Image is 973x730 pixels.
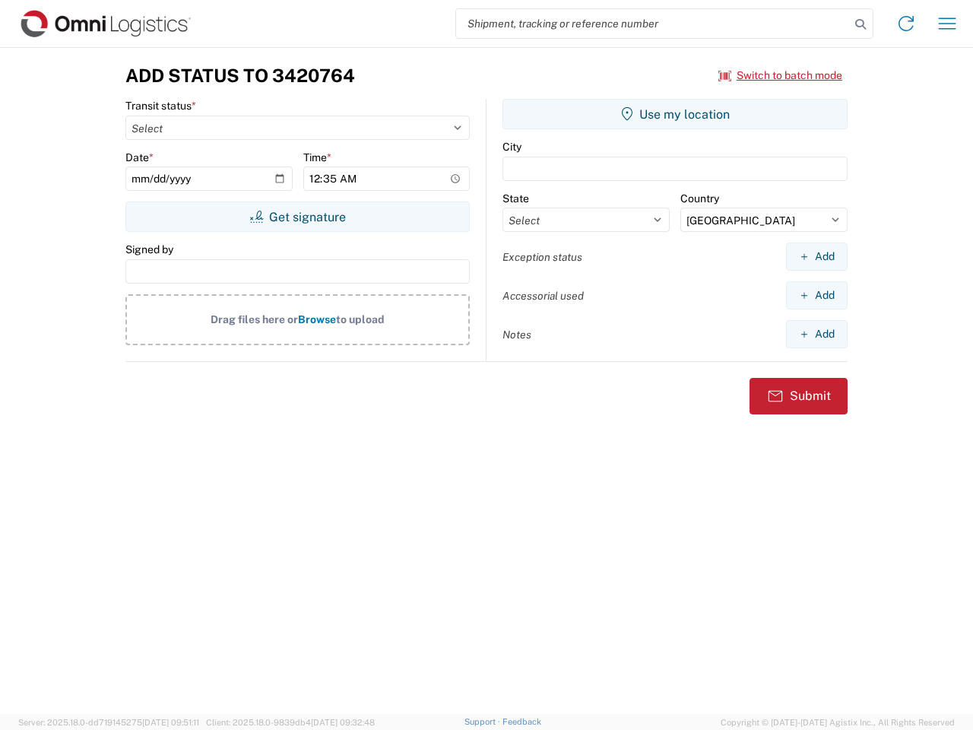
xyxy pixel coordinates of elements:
button: Add [786,281,848,309]
span: Server: 2025.18.0-dd719145275 [18,718,199,727]
label: Transit status [125,99,196,113]
label: Accessorial used [502,289,584,303]
label: Country [680,192,719,205]
input: Shipment, tracking or reference number [456,9,850,38]
span: Copyright © [DATE]-[DATE] Agistix Inc., All Rights Reserved [721,716,955,729]
h3: Add Status to 3420764 [125,65,355,87]
label: Signed by [125,243,173,256]
label: Time [303,151,331,164]
a: Support [464,717,502,726]
label: Notes [502,328,531,341]
label: Exception status [502,250,582,264]
span: to upload [336,313,385,325]
button: Use my location [502,99,848,129]
span: Browse [298,313,336,325]
span: [DATE] 09:51:11 [142,718,199,727]
label: City [502,140,521,154]
button: Add [786,243,848,271]
label: State [502,192,529,205]
button: Submit [750,378,848,414]
button: Add [786,320,848,348]
label: Date [125,151,154,164]
span: Client: 2025.18.0-9839db4 [206,718,375,727]
a: Feedback [502,717,541,726]
button: Get signature [125,202,470,232]
span: Drag files here or [211,313,298,325]
button: Switch to batch mode [718,63,842,88]
span: [DATE] 09:32:48 [311,718,375,727]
